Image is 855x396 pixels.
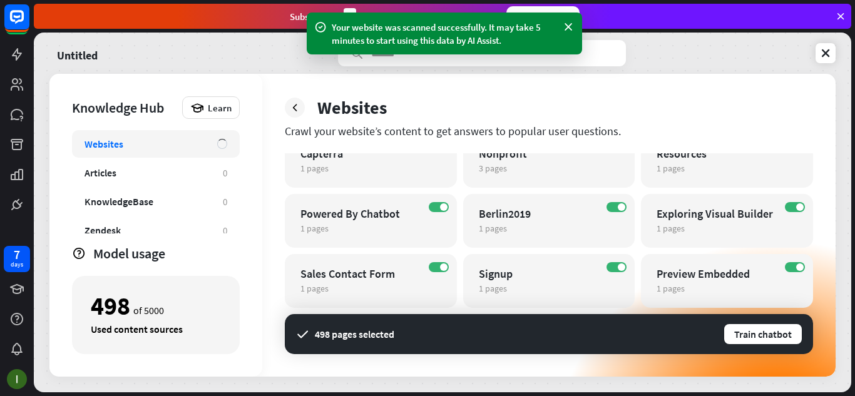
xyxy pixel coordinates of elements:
span: 1 pages [300,283,329,294]
div: Websites [84,138,123,150]
span: 1 pages [657,283,685,294]
div: Preview Embedded [657,267,776,281]
span: 1 pages [300,163,329,174]
span: 1 pages [479,223,507,234]
span: 1 pages [479,283,507,294]
span: Learn [208,102,232,114]
button: Open LiveChat chat widget [10,5,48,43]
div: Capterra [300,146,419,161]
span: 3 pages [479,163,507,174]
div: Your website was scanned successfully. It may take 5 minutes to start using this data by AI Assist. [332,21,557,47]
div: 0 [223,167,227,179]
div: Websites [317,96,387,119]
div: Exploring Visual Builder [657,206,776,221]
div: of 5000 [91,295,221,317]
div: 3 [344,8,356,25]
span: 1 pages [300,223,329,234]
span: 1 pages [657,223,685,234]
a: 7 days [4,246,30,272]
div: Resources [657,146,776,161]
div: Used content sources [91,323,221,335]
div: Berlin2019 [479,206,598,221]
div: KnowledgeBase [84,195,153,208]
div: Crawl your website’s content to get answers to popular user questions. [285,124,813,138]
div: Subscribe in days to get your first month for $1 [290,8,496,25]
div: Sales Contact Form [300,267,419,281]
div: Model usage [93,245,240,262]
div: 0 [223,196,227,208]
div: 498 pages selected [315,328,394,340]
a: Untitled [57,40,98,66]
div: days [11,260,23,269]
button: Train chatbot [723,323,803,345]
div: Nonprofit [479,146,598,161]
div: Articles [84,166,116,179]
div: 498 [91,295,130,317]
div: Subscribe now [506,6,580,26]
div: Powered By Chatbot [300,206,419,221]
span: 1 pages [657,163,685,174]
div: 7 [14,249,20,260]
div: 0 [223,225,227,236]
div: Signup [479,267,598,281]
div: Zendesk [84,224,121,236]
div: Knowledge Hub [72,99,176,116]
